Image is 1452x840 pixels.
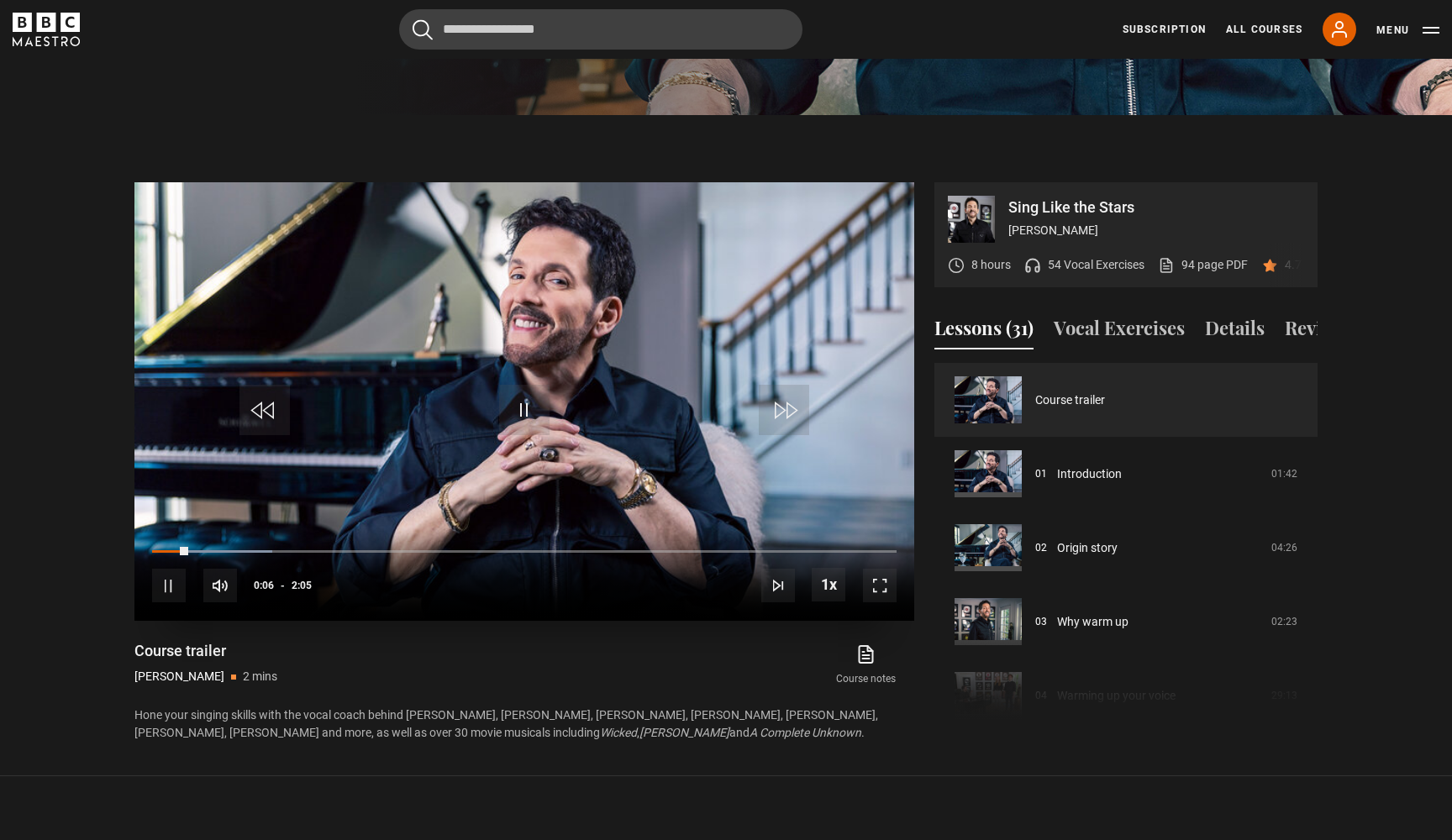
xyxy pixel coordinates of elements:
i: Wicked [600,726,637,739]
p: 2 mins [243,668,277,685]
button: Vocal Exercises [1054,314,1185,349]
p: 8 hours [971,256,1011,274]
button: Playback Rate [812,568,845,601]
button: Next Lesson [761,569,795,602]
button: Toggle navigation [1376,22,1439,39]
p: [PERSON_NAME] [1008,222,1304,239]
i: A Complete Unknown [750,726,861,739]
h1: Course trailer [134,641,277,661]
span: 0:06 [254,570,274,601]
svg: BBC Maestro [13,13,80,46]
a: Why warm up [1057,613,1128,631]
video-js: Video Player [134,182,914,621]
a: Course trailer [1035,391,1105,409]
button: Pause [152,569,186,602]
a: Subscription [1123,22,1206,37]
button: Lessons (31) [934,314,1034,349]
a: Course notes [818,641,914,690]
button: Submit the search query [413,19,433,40]
button: Mute [203,569,237,602]
a: Introduction [1057,465,1122,483]
a: All Courses [1226,22,1302,37]
span: - [281,580,285,591]
button: Details [1205,314,1265,349]
span: 2:05 [292,570,312,601]
button: Fullscreen [863,569,897,602]
a: Origin story [1057,539,1118,557]
i: [PERSON_NAME] [639,726,729,739]
a: 94 page PDF [1158,256,1248,274]
input: Search [399,9,802,50]
button: Reviews (60) [1285,314,1390,349]
p: [PERSON_NAME] [134,668,224,685]
div: Progress Bar [152,550,897,554]
p: Sing Like the Stars [1008,200,1304,215]
p: 54 Vocal Exercises [1048,256,1144,274]
p: Hone your singing skills with the vocal coach behind [PERSON_NAME], [PERSON_NAME], [PERSON_NAME],... [134,706,914,742]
